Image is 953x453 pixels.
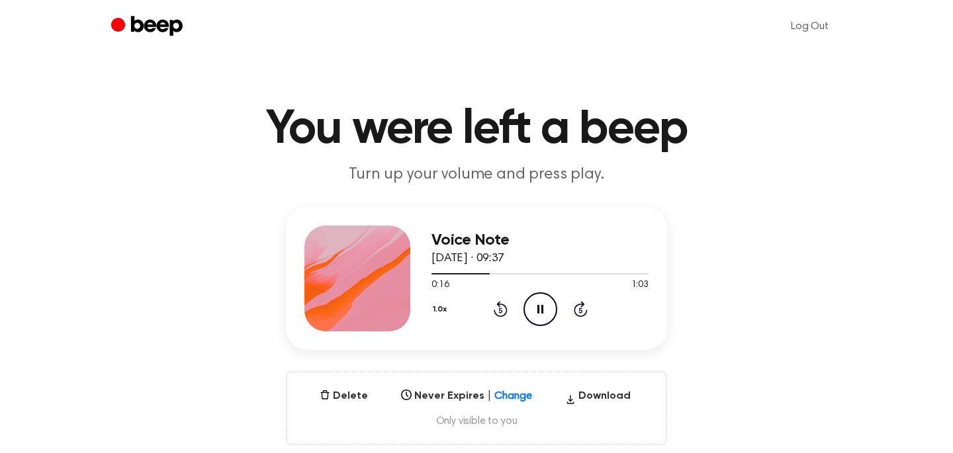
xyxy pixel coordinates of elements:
[431,231,649,249] h3: Voice Note
[560,388,636,409] button: Download
[222,164,731,186] p: Turn up your volume and press play.
[138,106,815,153] h1: You were left a beep
[431,253,504,265] span: [DATE] · 09:37
[631,278,649,292] span: 1:03
[778,11,842,42] a: Log Out
[111,14,186,40] a: Beep
[431,298,452,321] button: 1.0x
[314,388,373,404] button: Delete
[431,278,449,292] span: 0:16
[303,415,650,428] span: Only visible to you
